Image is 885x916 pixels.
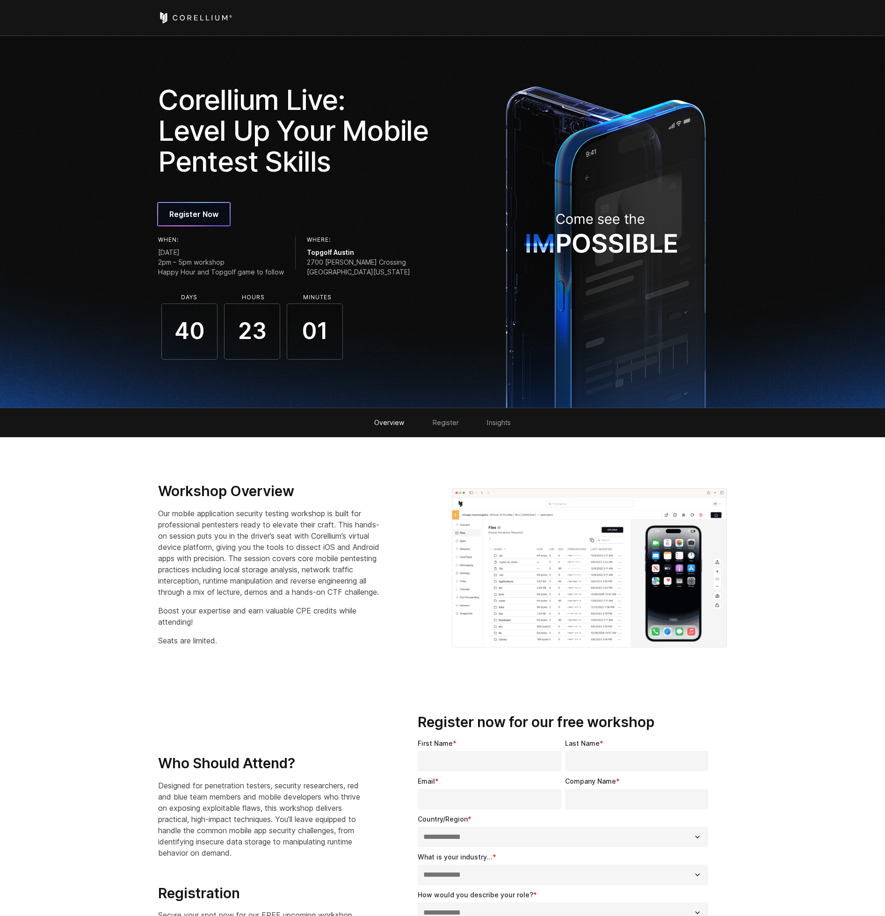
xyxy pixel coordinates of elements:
[418,815,468,823] span: Country/Region
[225,294,281,301] li: Hours
[418,777,435,785] span: Email
[161,294,217,301] li: Days
[169,209,218,220] span: Register Now
[161,303,218,360] span: 40
[158,483,387,500] h3: Workshop Overview
[501,81,711,408] img: ImpossibleDevice_1x
[289,294,345,301] li: Minutes
[418,891,533,899] span: How would you describe your role?
[307,247,410,257] span: Topgolf Austin
[418,853,493,861] span: What is your industry...
[565,739,600,747] span: Last Name
[433,418,459,426] a: Register
[287,303,343,360] span: 01
[374,418,405,426] a: Overview
[418,739,453,747] span: First Name
[158,84,436,177] h1: Corellium Live: Level Up Your Mobile Pentest Skills
[158,635,387,646] p: Seats are limited.
[158,237,284,243] h6: When:
[224,303,280,360] span: 23
[158,755,362,772] h3: Who Should Attend?
[418,714,712,731] h3: Register now for our free workshop
[158,508,387,598] p: Our mobile application security testing workshop is built for professional pentesters ready to el...
[158,606,356,627] span: Boost your expertise and earn valuable CPE credits while attending!
[565,777,616,785] span: Company Name
[158,203,230,225] a: Register Now
[158,247,284,257] span: [DATE]
[158,780,362,858] p: Designed for penetration testers, security researchers, red and blue team members and mobile deve...
[158,257,284,277] span: 2pm – 5pm workshop Happy Hour and Topgolf game to follow
[158,12,232,23] a: Corellium Home
[307,257,410,277] span: 2700 [PERSON_NAME] Crossing [GEOGRAPHIC_DATA][US_STATE]
[487,418,511,426] a: Insights
[158,885,362,902] h3: Registration
[307,237,410,243] h6: Where:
